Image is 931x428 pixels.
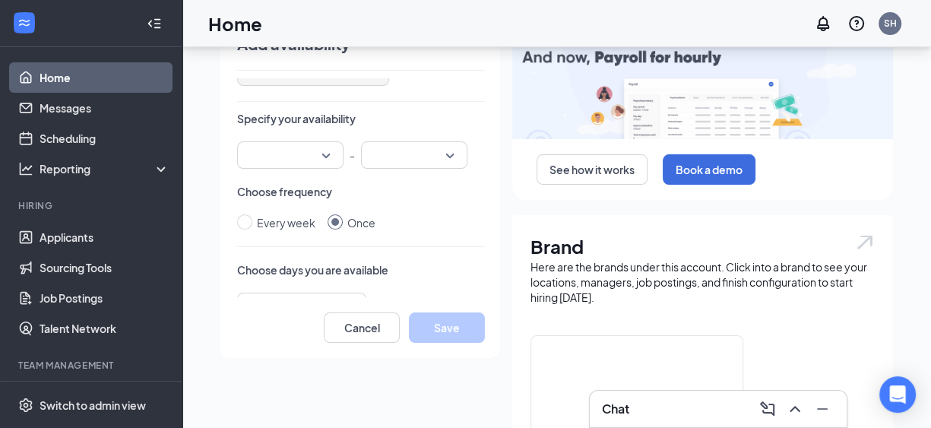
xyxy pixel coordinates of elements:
p: Choose frequency [237,184,485,199]
p: Specify your availability [237,111,485,126]
h3: Chat [602,401,629,417]
p: - [350,141,355,169]
svg: Collapse [147,16,162,31]
button: ChevronUp [783,397,807,421]
button: ComposeMessage [755,397,780,421]
a: Talent Network [40,313,169,344]
svg: Minimize [813,400,831,418]
div: Reporting [40,161,170,176]
a: Sourcing Tools [40,252,169,283]
button: Minimize [810,397,834,421]
div: Hiring [18,199,166,212]
svg: Notifications [814,14,832,33]
a: Home [40,62,169,93]
div: Switch to admin view [40,398,146,413]
svg: ComposeMessage [758,400,777,418]
svg: Analysis [18,161,33,176]
a: Job Postings [40,283,169,313]
div: SH [884,17,897,30]
h1: Home [208,11,262,36]
img: payroll-large.gif [512,18,893,139]
button: Cancel [324,312,400,343]
svg: WorkstreamLogo [17,15,32,30]
p: Choose days you are available [237,262,485,277]
button: See how it works [537,154,648,185]
button: Save [409,312,485,343]
button: Book a demo [663,154,755,185]
a: Applicants [40,222,169,252]
h1: Brand [530,233,875,259]
a: Scheduling [40,123,169,154]
div: Here are the brands under this account. Click into a brand to see your locations, managers, job p... [530,259,875,305]
img: open.6027fd2a22e1237b5b06.svg [855,233,875,251]
svg: Settings [18,398,33,413]
div: Every week [257,214,315,231]
a: Messages [40,93,169,123]
svg: QuestionInfo [847,14,866,33]
div: Open Intercom Messenger [879,376,916,413]
svg: ChevronUp [786,400,804,418]
div: Team Management [18,359,166,372]
div: Once [347,214,375,231]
